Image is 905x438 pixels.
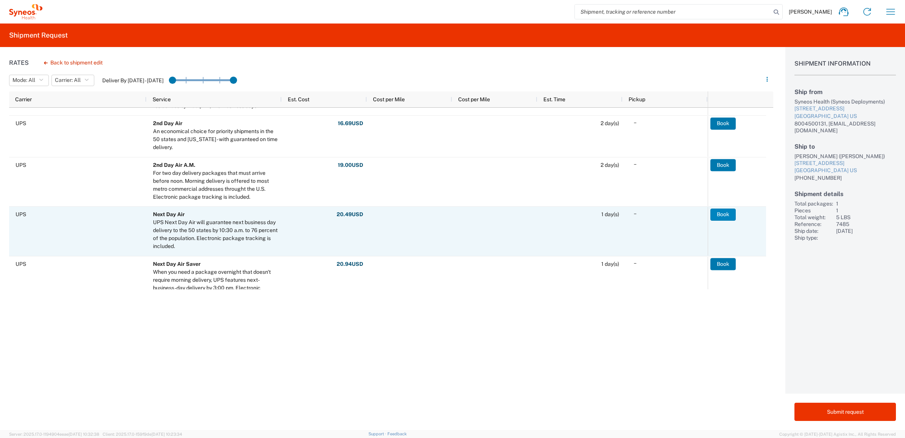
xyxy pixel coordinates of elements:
[338,120,363,127] strong: 16.69 USD
[153,218,278,250] div: UPS Next Day Air will guarantee next business day delivery to the 50 states by 10:30 a.m. to 76 p...
[337,118,364,130] button: 16.69USD
[337,159,364,171] button: 19.00USD
[16,211,26,217] span: UPS
[710,159,736,171] button: Book
[836,214,896,221] div: 5 LBS
[373,96,405,102] span: Cost per Mile
[601,120,619,126] span: 2 day(s)
[153,96,171,102] span: Service
[794,403,896,421] button: Submit request
[153,120,183,126] b: 2nd Day Air
[16,261,26,267] span: UPS
[153,211,185,217] b: Next Day Air
[9,31,68,40] h2: Shipment Request
[38,56,109,69] button: Back to shipment edit
[575,5,771,19] input: Shipment, tracking or reference number
[794,221,833,228] div: Reference:
[836,200,896,207] div: 1
[153,261,201,267] b: Next Day Air Saver
[794,207,833,214] div: Pieces
[779,431,896,438] span: Copyright © [DATE]-[DATE] Agistix Inc., All Rights Reserved
[458,96,490,102] span: Cost per Mile
[836,228,896,234] div: [DATE]
[629,96,645,102] span: Pickup
[103,432,182,436] span: Client: 2025.17.0-159f9de
[710,258,736,270] button: Book
[9,75,49,86] button: Mode: All
[337,261,363,268] strong: 20.94 USD
[710,209,736,221] button: Book
[794,174,896,181] div: [PHONE_NUMBER]
[836,221,896,228] div: 7485
[153,162,195,168] b: 2nd Day Air A.M.
[55,77,81,84] span: Carrier: All
[794,214,833,221] div: Total weight:
[710,118,736,130] button: Book
[836,207,896,214] div: 1
[69,432,99,436] span: [DATE] 10:32:38
[794,105,896,120] a: [STREET_ADDRESS][GEOGRAPHIC_DATA] US
[601,261,619,267] span: 1 day(s)
[794,60,896,75] h1: Shipment Information
[794,228,833,234] div: Ship date:
[12,77,35,84] span: Mode: All
[153,268,278,300] div: When you need a package overnight that doesn't require morning delivery, UPS features next-busine...
[794,143,896,150] h2: Ship to
[16,120,26,126] span: UPS
[794,200,833,207] div: Total packages:
[153,169,278,201] div: For two day delivery packages that must arrive before noon. Morning delivery is offered to most m...
[543,96,565,102] span: Est. Time
[794,160,896,174] a: [STREET_ADDRESS][GEOGRAPHIC_DATA] US
[9,59,29,66] h1: Rates
[601,211,619,217] span: 1 day(s)
[794,234,833,241] div: Ship type:
[336,258,364,270] button: 20.94USD
[794,190,896,198] h2: Shipment details
[102,77,164,84] label: Deliver By [DATE] - [DATE]
[794,98,896,105] div: Syneos Health (Syneos Deployments)
[794,105,896,113] div: [STREET_ADDRESS]
[288,96,309,102] span: Est. Cost
[794,120,896,134] div: 8004500131, [EMAIL_ADDRESS][DOMAIN_NAME]
[16,162,26,168] span: UPS
[368,432,387,436] a: Support
[337,211,363,218] strong: 20.49 USD
[336,209,364,221] button: 20.49USD
[794,153,896,160] div: [PERSON_NAME] ([PERSON_NAME])
[794,167,896,174] div: [GEOGRAPHIC_DATA] US
[601,162,619,168] span: 2 day(s)
[15,96,32,102] span: Carrier
[789,8,832,15] span: [PERSON_NAME]
[151,432,182,436] span: [DATE] 10:23:34
[9,432,99,436] span: Server: 2025.17.0-1194904eeae
[794,113,896,120] div: [GEOGRAPHIC_DATA] US
[387,432,407,436] a: Feedback
[794,160,896,167] div: [STREET_ADDRESS]
[153,127,278,151] div: An economical choice for priority shipments in the 50 states and Puerto Rico - with guaranteed on...
[338,162,363,169] strong: 19.00 USD
[794,88,896,96] h2: Ship from
[51,75,94,86] button: Carrier: All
